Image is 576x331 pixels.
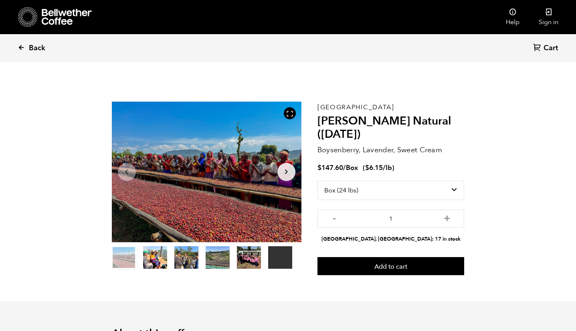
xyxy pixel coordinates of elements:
button: Add to cart [317,257,465,276]
video: Your browser does not support the video tag. [268,246,292,269]
li: [GEOGRAPHIC_DATA], [GEOGRAPHIC_DATA]: 17 in stock [317,235,465,243]
span: ( ) [363,163,394,172]
button: + [442,214,452,222]
a: Cart [533,43,560,54]
span: Box [346,163,358,172]
span: $ [317,163,321,172]
span: $ [365,163,369,172]
h2: [PERSON_NAME] Natural ([DATE]) [317,114,465,141]
bdi: 6.15 [365,163,383,172]
span: Cart [544,43,558,53]
button: - [329,214,340,222]
p: Boysenberry, Lavender, Sweet Cream [317,145,465,155]
bdi: 147.60 [317,163,343,172]
span: / [343,163,346,172]
span: /lb [383,163,392,172]
span: Back [29,43,45,53]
